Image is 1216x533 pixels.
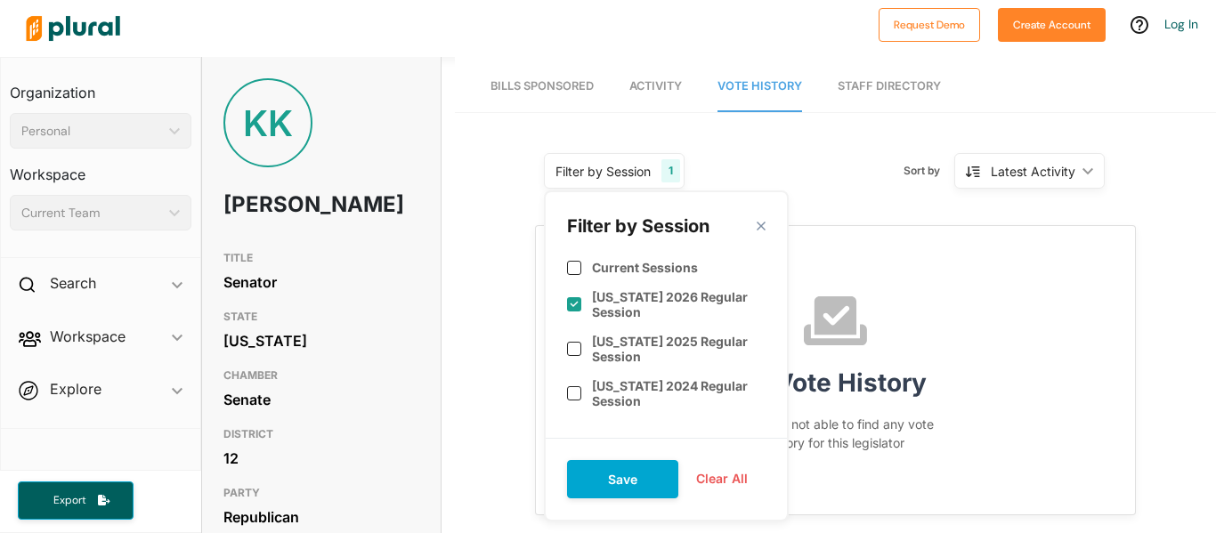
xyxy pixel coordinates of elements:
button: Request Demo [879,8,980,42]
span: Activity [629,79,682,93]
div: [US_STATE] [223,327,419,354]
span: Bills Sponsored [490,79,594,93]
a: Request Demo [879,14,980,33]
button: Create Account [998,8,1106,42]
div: 12 [223,445,419,472]
a: Activity [629,61,682,112]
div: Current Team [21,204,162,222]
h3: STATE [223,306,419,327]
div: Senate [223,386,419,413]
span: We were not able to find any vote history for this legislator [737,416,934,450]
span: Export [41,493,98,508]
h3: DISTRICT [223,424,419,445]
a: Vote History [717,61,802,112]
div: 1 [661,159,680,182]
label: Current Sessions [592,260,698,275]
h2: Search [50,273,96,293]
h3: Organization [10,67,191,106]
div: Latest Activity [991,162,1075,181]
div: Republican [223,504,419,530]
button: Clear All [678,465,766,492]
div: Filter by Session [567,214,709,238]
label: [US_STATE] 2025 Regular Session [592,334,766,364]
button: Export [18,481,134,520]
div: Filter by Session [555,162,651,181]
label: [US_STATE] 2026 Regular Session [592,289,766,319]
div: Senator [223,269,419,295]
div: Personal [21,122,162,141]
a: Create Account [998,14,1106,33]
span: Vote History [717,79,802,93]
div: KK [223,78,312,167]
button: Save [567,460,678,498]
a: Log In [1164,16,1198,32]
h3: Workspace [10,149,191,188]
a: Bills Sponsored [490,61,594,112]
h1: [PERSON_NAME] [223,178,341,231]
h3: PARTY [223,482,419,504]
h3: CHAMBER [223,365,419,386]
label: [US_STATE] 2024 Regular Session [592,378,766,408]
h3: TITLE [223,247,419,269]
span: No Vote History [743,367,927,398]
a: Staff Directory [838,61,941,112]
span: Sort by [904,163,954,179]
